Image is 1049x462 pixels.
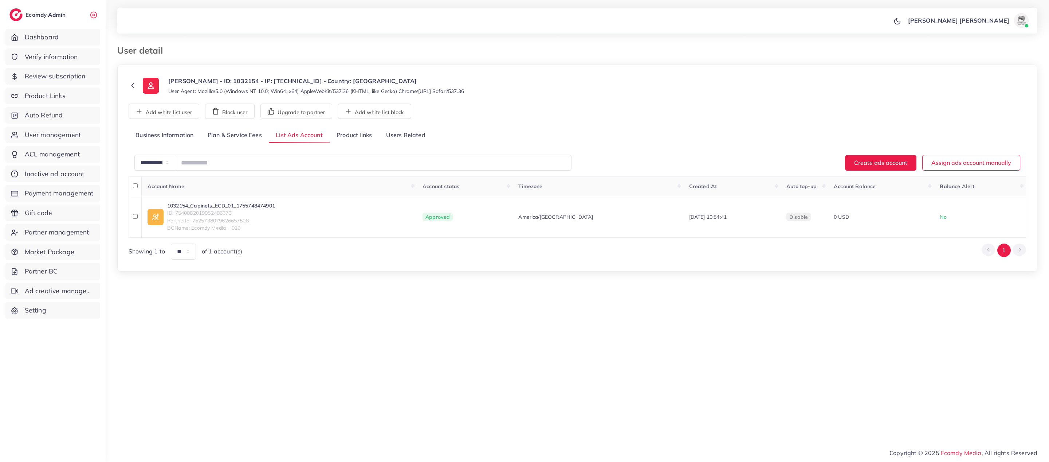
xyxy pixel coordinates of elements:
span: ID: 7540882019052486673 [167,209,275,217]
a: Inactive ad account [5,166,100,182]
a: Verify information [5,48,100,65]
span: Market Package [25,247,74,257]
img: ic-ad-info.7fc67b75.svg [148,209,164,225]
span: Inactive ad account [25,169,85,179]
span: Showing 1 to [129,247,165,256]
ul: Pagination [982,244,1026,257]
a: Business Information [129,128,201,143]
a: Auto Refund [5,107,100,124]
span: Review subscription [25,71,86,81]
span: America/[GEOGRAPHIC_DATA] [518,213,593,221]
button: Create ads account [845,155,916,171]
span: Timezone [518,183,542,190]
span: Gift code [25,208,52,218]
span: Created At [689,183,717,190]
span: disable [789,214,808,220]
button: Assign ads account manually [922,155,1020,171]
span: Account Name [148,183,184,190]
img: ic-user-info.36bf1079.svg [143,78,159,94]
a: Product Links [5,88,100,104]
span: Copyright © 2025 [889,449,1037,457]
span: Partner BC [25,267,58,276]
span: Dashboard [25,32,59,42]
a: [PERSON_NAME] [PERSON_NAME]avatar [904,13,1032,28]
span: Auto top-up [786,183,817,190]
span: BCName: Ecomdy Media _ 019 [167,224,275,232]
span: Account Balance [834,183,876,190]
a: Dashboard [5,29,100,46]
span: , All rights Reserved [982,449,1037,457]
a: 1032154_Capinets_ECD_01_1755748474901 [167,202,275,209]
span: Partner management [25,228,89,237]
a: Partner management [5,224,100,241]
a: Users Related [379,128,432,143]
span: User management [25,130,81,140]
h3: User detail [117,45,169,56]
a: Gift code [5,205,100,221]
img: logo [9,8,23,21]
span: 0 USD [834,214,849,220]
span: Payment management [25,189,94,198]
small: User Agent: Mozilla/5.0 (Windows NT 10.0; Win64; x64) AppleWebKit/537.36 (KHTML, like Gecko) Chro... [168,88,464,95]
a: List Ads Account [269,128,330,143]
span: Auto Refund [25,110,63,120]
a: Payment management [5,185,100,202]
span: Approved [423,213,453,221]
span: Setting [25,306,46,315]
button: Add white list block [338,104,411,119]
span: Verify information [25,52,78,62]
button: Add white list user [129,104,199,119]
span: Product Links [25,91,66,101]
a: Product links [330,128,379,143]
a: ACL management [5,146,100,163]
a: Partner BC [5,263,100,280]
span: Account status [423,183,459,190]
a: Market Package [5,244,100,260]
a: logoEcomdy Admin [9,8,67,21]
span: ACL management [25,150,80,159]
a: Setting [5,302,100,319]
span: PartnerId: 7525738079626657808 [167,217,275,224]
h2: Ecomdy Admin [25,11,67,18]
span: of 1 account(s) [202,247,242,256]
a: Review subscription [5,68,100,85]
span: Balance Alert [940,183,974,190]
span: No [940,214,946,220]
a: Ecomdy Media [941,449,982,457]
button: Upgrade to partner [260,104,332,119]
span: Ad creative management [25,286,95,296]
a: User management [5,127,100,143]
span: [DATE] 10:54:41 [689,214,727,220]
p: [PERSON_NAME] [PERSON_NAME] [908,16,1009,25]
img: avatar [1014,13,1029,28]
p: [PERSON_NAME] - ID: 1032154 - IP: [TECHNICAL_ID] - Country: [GEOGRAPHIC_DATA] [168,77,464,85]
button: Go to page 1 [997,244,1011,257]
a: Ad creative management [5,283,100,299]
button: Block user [205,104,255,119]
a: Plan & Service Fees [201,128,269,143]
